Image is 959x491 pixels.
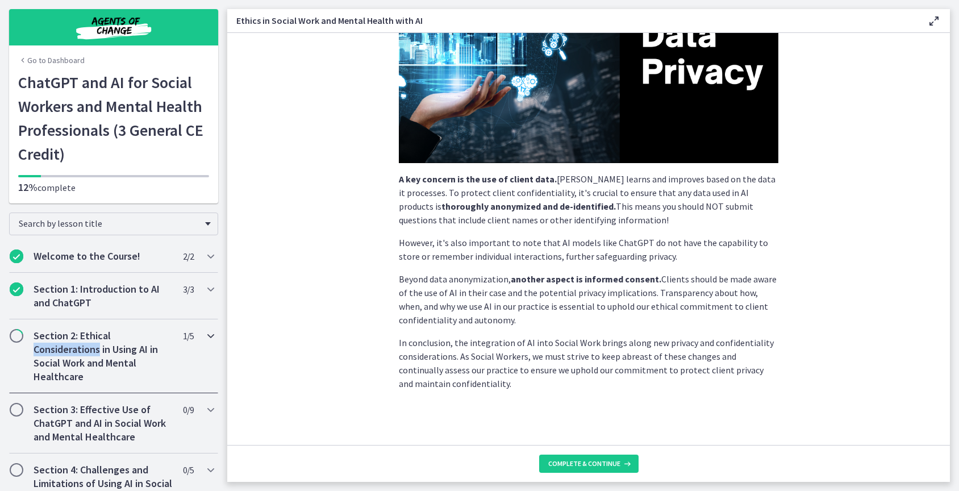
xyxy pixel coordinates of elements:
p: [PERSON_NAME] learns and improves based on the data it processes. To protect client confidentiali... [399,172,778,227]
button: Complete & continue [539,455,639,473]
p: However, it's also important to note that AI models like ChatGPT do not have the capability to st... [399,236,778,263]
p: Beyond data anonymization, Clients should be made aware of the use of AI in their case and the po... [399,272,778,327]
p: complete [18,181,209,194]
h2: Welcome to the Course! [34,249,172,263]
i: Completed [10,249,23,263]
span: 0 / 5 [183,463,194,477]
p: In conclusion, the integration of AI into Social Work brings along new privacy and confidentialit... [399,336,778,390]
span: Search by lesson title [19,218,199,229]
strong: another aspect is informed consent. [511,273,661,285]
h1: ChatGPT and AI for Social Workers and Mental Health Professionals (3 General CE Credit) [18,70,209,166]
span: 12% [18,181,37,194]
img: Agents of Change [45,14,182,41]
h2: Section 2: Ethical Considerations in Using AI in Social Work and Mental Healthcare [34,329,172,384]
span: 2 / 2 [183,249,194,263]
span: 3 / 3 [183,282,194,296]
h3: Ethics in Social Work and Mental Health with AI [236,14,909,27]
i: Completed [10,282,23,296]
h2: Section 1: Introduction to AI and ChatGPT [34,282,172,310]
h2: Section 3: Effective Use of ChatGPT and AI in Social Work and Mental Healthcare [34,403,172,444]
span: 0 / 9 [183,403,194,417]
span: Complete & continue [548,459,620,468]
a: Go to Dashboard [18,55,85,66]
span: 1 / 5 [183,329,194,343]
div: Search by lesson title [9,213,218,235]
strong: thoroughly anonymized and de-identified. [441,201,616,212]
strong: A key concern is the use of client data. [399,173,557,185]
